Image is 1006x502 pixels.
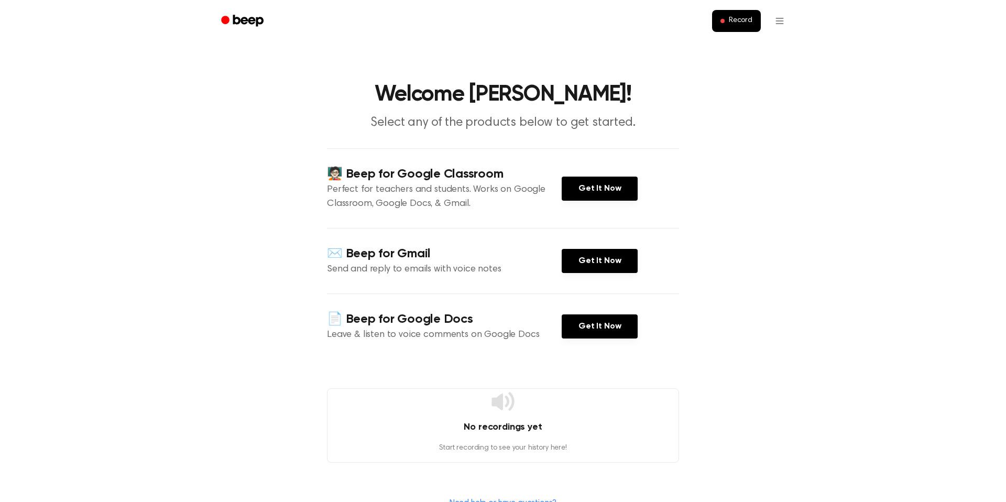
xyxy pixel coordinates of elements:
[327,166,562,183] h4: 🧑🏻‍🏫 Beep for Google Classroom
[327,183,562,211] p: Perfect for teachers and students. Works on Google Classroom, Google Docs, & Gmail.
[729,16,752,26] span: Record
[214,11,273,31] a: Beep
[235,84,771,106] h1: Welcome [PERSON_NAME]!
[327,328,562,342] p: Leave & listen to voice comments on Google Docs
[302,114,704,132] p: Select any of the products below to get started.
[327,311,562,328] h4: 📄 Beep for Google Docs
[562,314,638,339] a: Get It Now
[327,263,562,277] p: Send and reply to emails with voice notes
[327,420,679,434] h4: No recordings yet
[767,8,792,34] button: Open menu
[712,10,761,32] button: Record
[327,245,562,263] h4: ✉️ Beep for Gmail
[562,177,638,201] a: Get It Now
[562,249,638,273] a: Get It Now
[327,443,679,454] p: Start recording to see your history here!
